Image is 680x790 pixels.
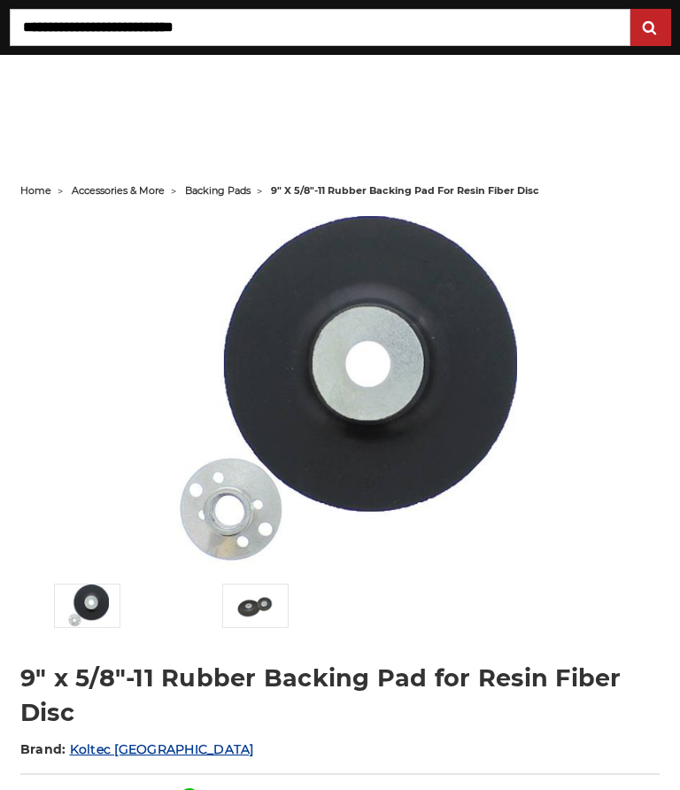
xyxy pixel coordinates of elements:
a: Koltec [GEOGRAPHIC_DATA] [70,741,254,757]
img: 9" x 5/8"-11 Rubber Backing Pad for Resin Fiber Disc [235,585,277,627]
span: 9" x 5/8"-11 rubber backing pad for resin fiber disc [271,184,539,197]
a: accessories & more [72,184,165,197]
input: Submit [633,11,668,46]
a: backing pads [185,184,251,197]
h1: 9" x 5/8"-11 Rubber Backing Pad for Resin Fiber Disc [20,661,660,730]
span: Brand: [20,741,66,757]
img: 9" Resin Fiber Rubber Backing Pad 5/8-11 nut [66,585,109,627]
a: home [20,184,51,197]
